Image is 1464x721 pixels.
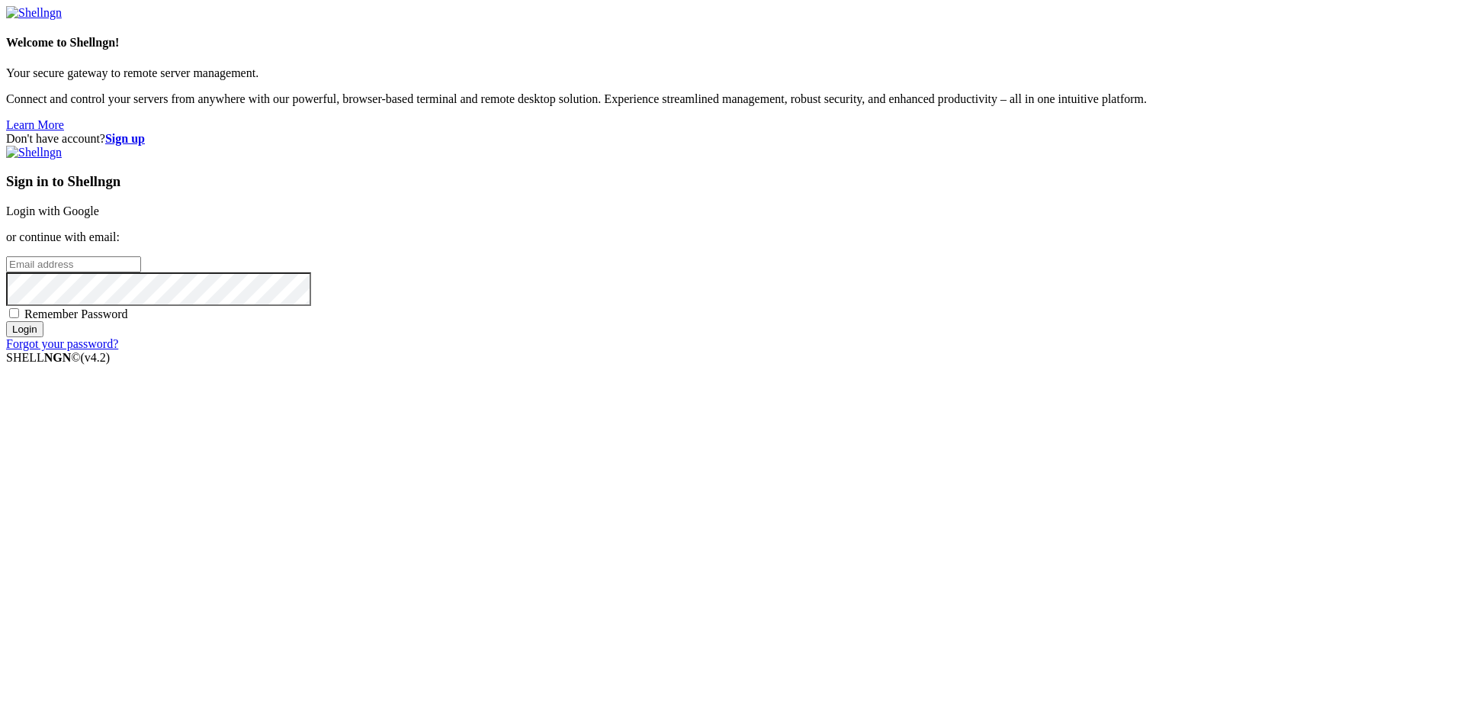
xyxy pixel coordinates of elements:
[6,173,1458,190] h3: Sign in to Shellngn
[9,308,19,318] input: Remember Password
[6,66,1458,80] p: Your secure gateway to remote server management.
[6,204,99,217] a: Login with Google
[6,321,43,337] input: Login
[24,307,128,320] span: Remember Password
[6,337,118,350] a: Forgot your password?
[6,132,1458,146] div: Don't have account?
[44,351,72,364] b: NGN
[105,132,145,145] a: Sign up
[6,118,64,131] a: Learn More
[6,36,1458,50] h4: Welcome to Shellngn!
[6,256,141,272] input: Email address
[6,6,62,20] img: Shellngn
[81,351,111,364] span: 4.2.0
[6,92,1458,106] p: Connect and control your servers from anywhere with our powerful, browser-based terminal and remo...
[6,230,1458,244] p: or continue with email:
[6,351,110,364] span: SHELL ©
[6,146,62,159] img: Shellngn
